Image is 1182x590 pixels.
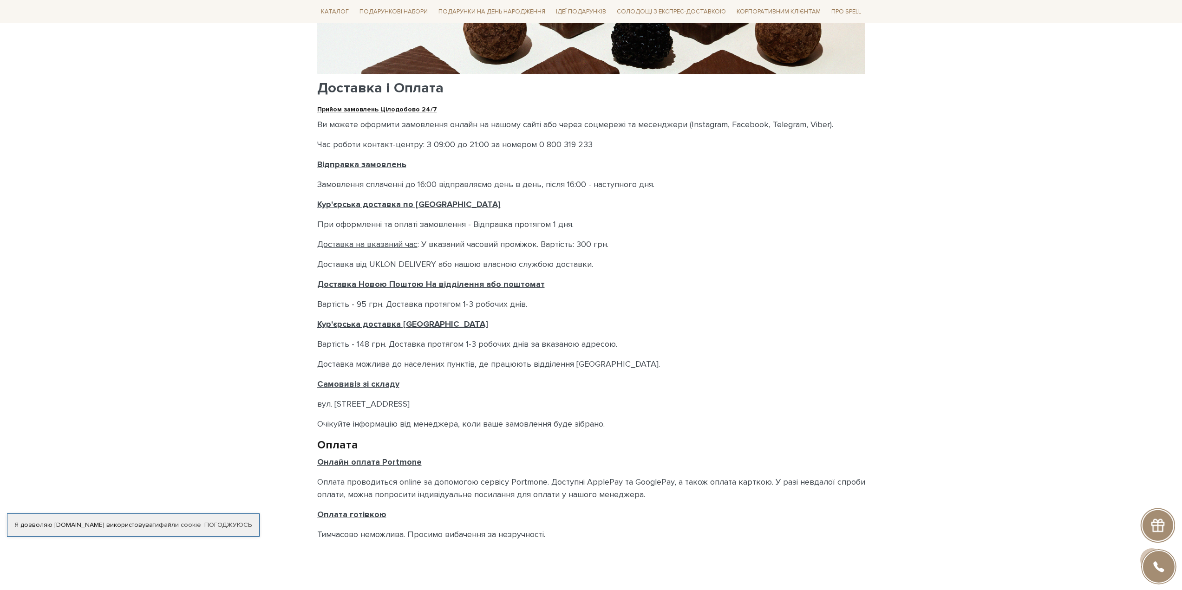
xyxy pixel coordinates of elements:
p: Доставка можлива до населених пунктів, де працюють відділення [GEOGRAPHIC_DATA]. [317,358,865,370]
u: Оплата готівкою [317,509,386,519]
u: Кур'єрська доставка [GEOGRAPHIC_DATA] [317,319,488,329]
u: Самовивіз зі складу [317,379,399,389]
span: Подарункові набори [356,5,431,19]
a: файли cookie [159,521,201,529]
u: Доставка Новою Поштою На відділення або поштомат [317,279,545,289]
u: Кур'єрська доставка по [GEOGRAPHIC_DATA] [317,199,501,209]
a: Солодощі з експрес-доставкою [613,4,730,19]
b: Прийом замовлень Цілодобово 24/7 [317,105,437,113]
p: Доставка від UKLON DELIVERY або нашою власною службою доставки. [317,258,865,271]
p: Замовлення сплаченні до 16:00 відправляємо день в день, після 16:00 - наступного дня. [317,178,865,191]
span: Каталог [317,5,353,19]
a: Погоджуюсь [204,521,252,529]
span: Про Spell [828,5,865,19]
span: Ідеї подарунків [552,5,610,19]
p: Час роботи контакт-центру: З 09:00 до 21:00 за номером 0 800 319 233 [317,138,865,151]
p: Тимчасово неможлива. Просимо вибачення за незручності. [317,528,865,541]
a: Корпоративним клієнтам [733,4,824,19]
p: вул. [STREET_ADDRESS] [317,398,865,410]
u: Онлайн оплата Portmone [317,457,422,467]
p: Оплата проводиться online за допомогою сервісу Portmone. Доступні ApplePay та GooglePay, а також ... [317,476,865,501]
h2: Оплата [317,438,865,452]
p: Вартість - 95 грн. Доставка протягом 1-3 робочих днів. [317,298,865,311]
u: Доставка на вказаний час [317,239,418,249]
u: Відправка замовлень [317,159,406,169]
div: Я дозволяю [DOMAIN_NAME] використовувати [7,521,259,529]
p: Ви можете оформити замовлення онлайн на нашому сайті або через соцмережі та месенджери (Instagram... [317,118,865,131]
p: Вартість - 148 грн. Доставка протягом 1-3 робочих днів за вказаною адресою. [317,338,865,350]
span: Подарунки на День народження [435,5,549,19]
p: Очікуйте інформацію від менеджера, коли ваше замовлення буде зібрано. [317,418,865,430]
p: : У вказаний часовий проміжок. Вартість: 300 грн. [317,238,865,251]
p: При оформленні та оплаті замовлення - Відправка протягом 1 дня. [317,218,865,231]
b: Доставка і Оплата [317,79,444,97]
